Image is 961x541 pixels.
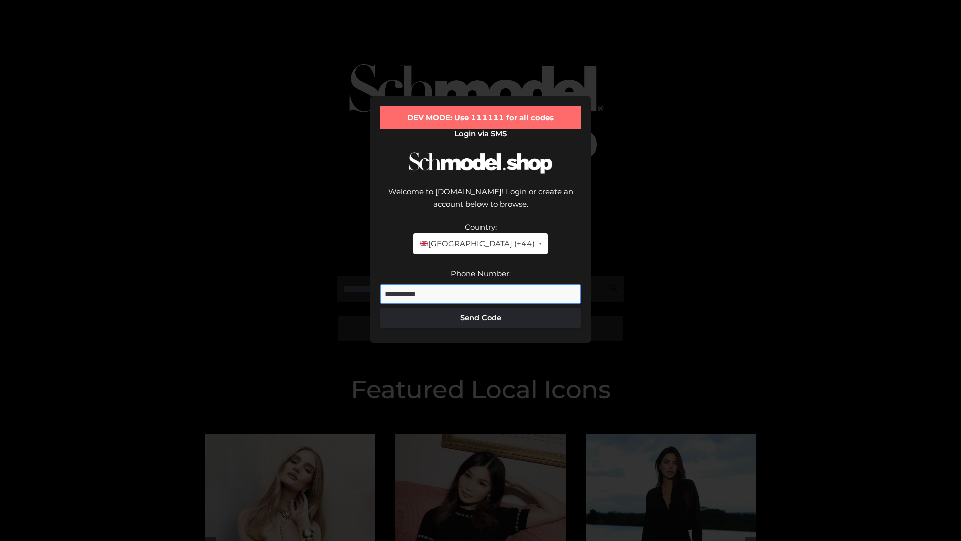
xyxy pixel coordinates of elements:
[380,308,581,328] button: Send Code
[451,268,511,278] label: Phone Number:
[465,222,497,232] label: Country:
[419,237,534,250] span: [GEOGRAPHIC_DATA] (+44)
[380,129,581,138] h2: Login via SMS
[420,240,428,247] img: 🇬🇧
[405,143,556,183] img: Schmodel Logo
[380,106,581,129] div: DEV MODE: Use 111111 for all codes
[380,185,581,221] div: Welcome to [DOMAIN_NAME]! Login or create an account below to browse.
